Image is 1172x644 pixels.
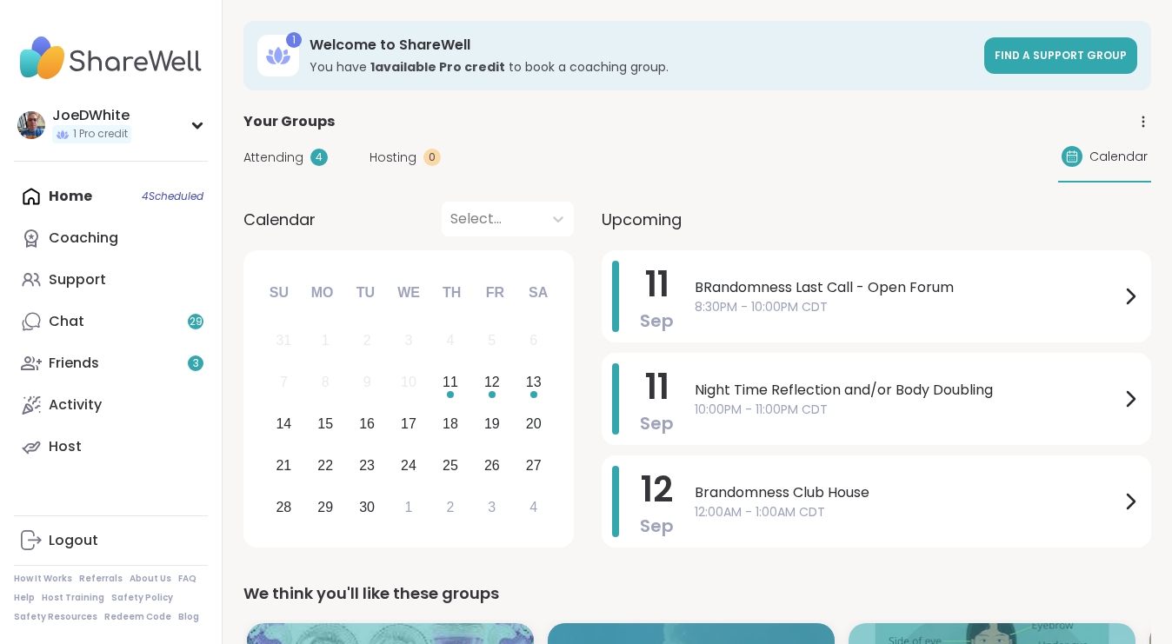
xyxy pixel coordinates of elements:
span: 12 [641,465,673,514]
div: Not available Friday, September 5th, 2025 [473,322,510,360]
div: Choose Sunday, September 28th, 2025 [265,488,303,526]
img: ShareWell Nav Logo [14,28,208,89]
div: Choose Saturday, September 20th, 2025 [515,406,552,443]
span: BRandomness Last Call - Open Forum [695,277,1120,298]
div: Not available Monday, September 8th, 2025 [307,364,344,402]
div: 2 [363,329,371,352]
div: Choose Wednesday, October 1st, 2025 [390,488,428,526]
div: Not available Sunday, August 31st, 2025 [265,322,303,360]
div: 30 [359,495,375,519]
div: 15 [317,412,333,435]
div: Choose Sunday, September 21st, 2025 [265,447,303,484]
div: Choose Monday, September 22nd, 2025 [307,447,344,484]
div: 13 [526,370,542,394]
div: 7 [280,370,288,394]
div: Choose Saturday, October 4th, 2025 [515,488,552,526]
div: Choose Saturday, September 13th, 2025 [515,364,552,402]
a: Find a support group [984,37,1137,74]
div: Friends [49,354,99,373]
div: Choose Wednesday, September 24th, 2025 [390,447,428,484]
h3: You have to book a coaching group. [310,58,974,76]
div: Choose Thursday, October 2nd, 2025 [432,488,469,526]
div: JoeDWhite [52,106,131,125]
span: Night Time Reflection and/or Body Doubling [695,380,1120,401]
span: Attending [243,149,303,167]
a: Chat29 [14,301,208,342]
a: Blog [178,611,199,623]
div: Tu [346,274,384,312]
div: 11 [443,370,458,394]
div: Choose Thursday, September 25th, 2025 [432,447,469,484]
a: Activity [14,384,208,426]
div: 1 [405,495,413,519]
div: Support [49,270,106,289]
div: Choose Friday, September 12th, 2025 [473,364,510,402]
div: Fr [476,274,514,312]
div: 20 [526,412,542,435]
div: Not available Thursday, September 4th, 2025 [432,322,469,360]
span: 3 [193,356,199,371]
div: 3 [488,495,496,519]
a: FAQ [178,573,196,585]
div: 1 [322,329,330,352]
a: How It Works [14,573,72,585]
div: month 2025-09 [263,320,554,528]
a: Logout [14,520,208,561]
div: Not available Wednesday, September 10th, 2025 [390,364,428,402]
a: Host Training [42,592,104,604]
div: Choose Saturday, September 27th, 2025 [515,447,552,484]
div: 25 [443,454,458,477]
div: Choose Thursday, September 18th, 2025 [432,406,469,443]
a: Safety Policy [111,592,173,604]
span: Calendar [1089,148,1148,166]
div: Coaching [49,229,118,248]
div: 26 [484,454,500,477]
div: 8 [322,370,330,394]
div: Chat [49,312,84,331]
div: Not available Tuesday, September 9th, 2025 [349,364,386,402]
a: Host [14,426,208,468]
span: Sep [640,309,674,333]
div: Choose Tuesday, September 23rd, 2025 [349,447,386,484]
div: 31 [276,329,291,352]
div: Choose Monday, September 29th, 2025 [307,488,344,526]
span: Sep [640,411,674,435]
div: Not available Saturday, September 6th, 2025 [515,322,552,360]
span: 8:30PM - 10:00PM CDT [695,298,1120,316]
span: Find a support group [995,48,1127,63]
b: 1 available Pro credit [370,58,505,76]
div: 6 [529,329,537,352]
div: We [390,274,428,312]
span: 11 [645,260,669,309]
div: 14 [276,412,291,435]
div: Choose Friday, October 3rd, 2025 [473,488,510,526]
span: 29 [190,315,203,329]
div: Not available Tuesday, September 2nd, 2025 [349,322,386,360]
div: 4 [310,149,328,166]
span: Brandomness Club House [695,482,1120,503]
a: Coaching [14,217,208,259]
span: 11 [645,362,669,411]
div: Choose Friday, September 26th, 2025 [473,447,510,484]
div: 21 [276,454,291,477]
div: 16 [359,412,375,435]
div: Mo [303,274,341,312]
div: Choose Thursday, September 11th, 2025 [432,364,469,402]
h3: Welcome to ShareWell [310,36,974,55]
div: 0 [423,149,441,166]
div: Choose Tuesday, September 16th, 2025 [349,406,386,443]
span: Your Groups [243,111,335,132]
span: Calendar [243,208,316,231]
div: Th [433,274,471,312]
a: Redeem Code [104,611,171,623]
a: Support [14,259,208,301]
div: 5 [488,329,496,352]
div: Choose Monday, September 15th, 2025 [307,406,344,443]
a: Friends3 [14,342,208,384]
span: Hosting [370,149,416,167]
a: About Us [130,573,171,585]
div: 22 [317,454,333,477]
span: 1 Pro credit [73,127,128,142]
div: Not available Wednesday, September 3rd, 2025 [390,322,428,360]
span: 10:00PM - 11:00PM CDT [695,401,1120,419]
